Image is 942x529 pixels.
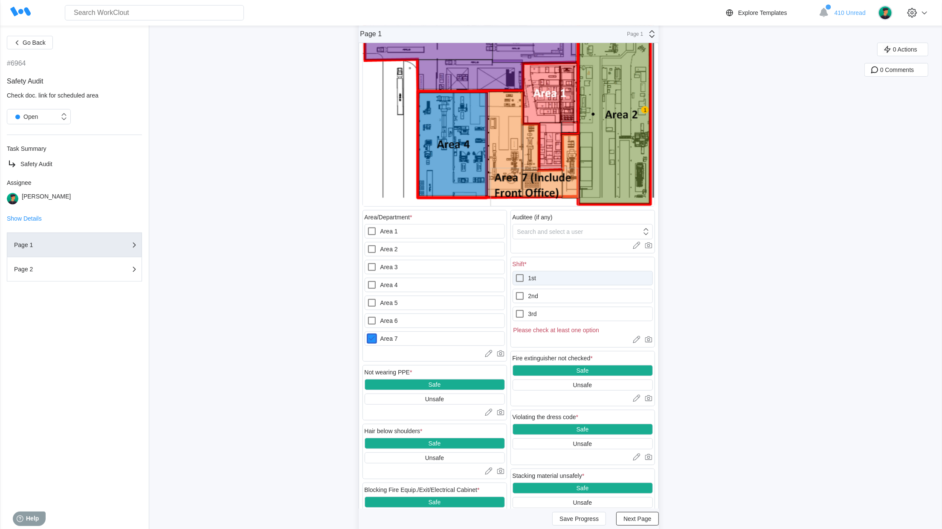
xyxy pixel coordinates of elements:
[365,214,412,221] div: Area/Department
[429,499,441,506] div: Safe
[365,428,423,434] div: Hair below shoulders
[880,67,914,73] span: 0 Comments
[878,6,893,20] img: user.png
[616,512,658,526] button: Next Page
[425,396,444,402] div: Unsafe
[517,228,583,235] div: Search and select a user
[725,8,814,18] a: Explore Templates
[513,325,653,333] div: Please check at least one option
[365,242,505,256] label: Area 2
[7,36,53,49] button: Go Back
[425,454,444,461] div: Unsafe
[22,193,71,204] div: [PERSON_NAME]
[864,63,928,77] button: 0 Comments
[7,257,142,282] button: Page 2
[7,193,18,204] img: user.png
[513,355,593,362] div: Fire extinguisher not checked
[14,242,99,248] div: Page 1
[7,159,142,169] a: Safety Audit
[365,313,505,328] label: Area 6
[513,214,553,221] div: Auditee (if any)
[513,414,579,420] div: Violating the dress code
[622,31,643,37] div: Page 1
[365,331,505,346] label: Area 7
[835,9,866,16] span: 410 Unread
[513,271,653,285] label: 1st
[893,46,917,52] span: 0 Actions
[513,307,653,321] label: 3rd
[14,266,99,272] div: Page 2
[573,382,592,388] div: Unsafe
[365,486,480,493] div: Blocking Fire Equip./Exit/Electrical Cabinet
[623,516,651,522] span: Next Page
[513,472,585,479] div: Stacking material unsafely
[573,499,592,506] div: Unsafe
[513,261,527,267] div: Shift
[365,296,505,310] label: Area 5
[577,426,589,433] div: Safe
[577,485,589,492] div: Safe
[7,145,142,152] div: Task Summary
[360,30,382,38] div: Page 1
[7,60,26,67] div: #6964
[7,179,142,186] div: Assignee
[738,9,787,16] div: Explore Templates
[577,367,589,374] div: Safe
[365,369,412,376] div: Not wearing PPE
[7,216,42,221] button: Show Details
[429,381,441,388] div: Safe
[23,40,46,46] span: Go Back
[7,92,142,99] div: Check doc. link for scheduled area
[559,516,599,522] span: Save Progress
[20,161,52,167] span: Safety Audit
[513,289,653,303] label: 2nd
[7,233,142,257] button: Page 1
[365,224,505,239] label: Area 1
[365,260,505,274] label: Area 3
[65,5,244,20] input: Search WorkClout
[365,278,505,292] label: Area 4
[7,78,43,85] span: Safety Audit
[573,440,592,447] div: Unsafe
[877,43,928,56] button: 0 Actions
[429,440,441,447] div: Safe
[552,512,606,526] button: Save Progress
[12,111,38,123] div: Open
